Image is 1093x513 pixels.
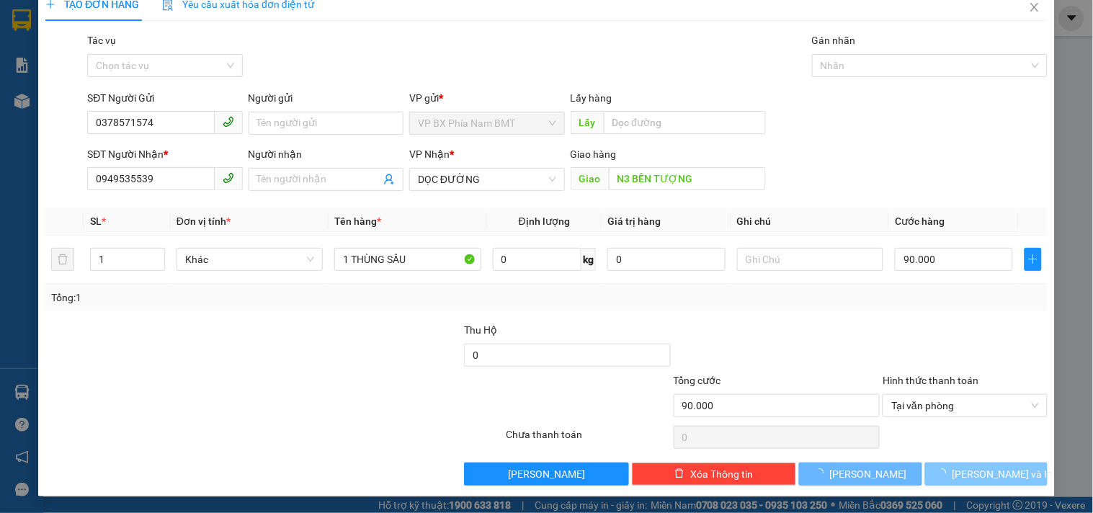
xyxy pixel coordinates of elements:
span: Đơn vị tính [177,215,231,227]
span: phone [223,116,234,128]
div: VP gửi [409,90,564,106]
span: Gửi: [12,14,35,29]
span: DỌC ĐƯỜNG [418,169,556,190]
span: [PERSON_NAME] [508,466,585,482]
span: Lấy hàng [571,92,612,104]
span: Giao hàng [571,148,617,160]
div: 0348673229 [12,47,113,67]
span: Định lượng [519,215,570,227]
span: delete [674,468,684,480]
span: VP BX Phía Nam BMT [418,112,556,134]
div: DỌC ĐƯỜNG [123,12,224,47]
span: VP Nhận [409,148,450,160]
span: DĐ: [123,75,144,90]
span: close [1029,1,1040,13]
span: SL [90,215,102,227]
button: [PERSON_NAME] [799,463,922,486]
span: Thu Hộ [464,324,497,336]
span: loading [937,468,953,478]
div: SĐT Người Gửi [87,90,242,106]
span: Nhận: [123,14,158,29]
span: Xóa Thông tin [690,466,753,482]
input: Ghi Chú [737,248,883,271]
div: 0848563439 [123,47,224,67]
span: Giá trị hàng [607,215,661,227]
span: BẦU BÀNG [123,67,187,117]
button: plus [1025,248,1042,271]
span: Giao [571,167,609,190]
span: Lấy [571,111,604,134]
span: [PERSON_NAME] và In [953,466,1053,482]
span: Tên hàng [334,215,381,227]
span: Tại văn phòng [891,395,1038,416]
span: phone [223,172,234,184]
button: deleteXóa Thông tin [632,463,796,486]
span: kg [581,248,596,271]
span: Cước hàng [895,215,945,227]
span: plus [1025,254,1041,265]
span: [PERSON_NAME] [830,466,907,482]
button: [PERSON_NAME] và In [925,463,1048,486]
span: loading [814,468,830,478]
input: VD: Bàn, Ghế [334,248,481,271]
div: SĐT Người Nhận [87,146,242,162]
label: Gán nhãn [812,35,856,46]
button: [PERSON_NAME] [464,463,628,486]
label: Hình thức thanh toán [883,375,978,386]
div: Tổng: 1 [51,290,423,305]
input: Dọc đường [604,111,766,134]
div: Chưa thanh toán [504,427,672,452]
input: 0 [607,248,726,271]
span: user-add [383,174,395,185]
input: Dọc đường [609,167,766,190]
button: delete [51,248,74,271]
div: VP BX Phía Nam BMT [12,12,113,47]
div: Người gửi [249,90,403,106]
span: Tổng cước [674,375,721,386]
div: Người nhận [249,146,403,162]
th: Ghi chú [731,208,889,236]
span: Khác [185,249,314,270]
label: Tác vụ [87,35,116,46]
